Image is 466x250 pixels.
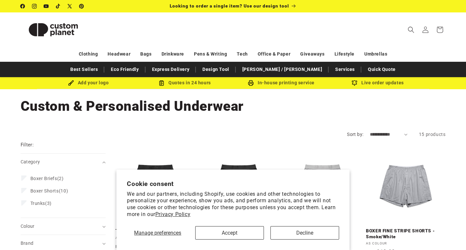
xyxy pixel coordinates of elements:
summary: Colour (0 selected) [21,218,106,235]
a: Custom Planet [18,12,88,47]
a: Quick Quote [365,64,399,75]
span: Boxer Shorts [30,188,59,193]
div: Live order updates [330,79,426,87]
h2: Filter: [21,141,34,149]
a: TRUNK - Asphalt Heather [115,228,195,234]
span: Brand [21,241,34,246]
span: Category [21,159,40,164]
a: Services [332,64,358,75]
a: Pens & Writing [194,48,227,60]
span: Boxer Briefs [30,176,57,181]
a: Giveaways [300,48,324,60]
div: In-house printing service [233,79,330,87]
a: Tech [237,48,248,60]
summary: Search [404,23,418,37]
label: Sort by: [347,132,363,137]
span: Colour [21,224,35,229]
img: In-house printing [248,80,254,86]
iframe: Chat Widget [433,219,466,250]
a: Umbrellas [364,48,387,60]
a: Privacy Policy [155,211,190,217]
div: Add your logo [40,79,137,87]
button: Decline [270,226,339,240]
a: Design Tool [199,64,233,75]
span: (10) [30,188,68,194]
img: Order updates [352,80,357,86]
img: Brush Icon [68,80,74,86]
div: Quotes in 24 hours [137,79,233,87]
span: Trunks [30,201,45,206]
a: Office & Paper [258,48,290,60]
h2: Cookie consent [127,180,339,188]
span: 15 products [419,132,446,137]
span: (3) [30,200,52,206]
a: [PERSON_NAME] / [PERSON_NAME] [239,64,325,75]
a: Bags [140,48,151,60]
img: Custom Planet [21,15,86,44]
a: Headwear [108,48,130,60]
h1: Custom & Personalised Underwear [21,97,446,115]
a: BOXER FINE STRIPE SHORTS - Smoke/White [366,228,446,240]
summary: Category (0 selected) [21,154,106,170]
button: Manage preferences [127,226,188,240]
a: Express Delivery [149,64,193,75]
a: Best Sellers [67,64,101,75]
span: (2) [30,175,64,181]
img: Order Updates Icon [159,80,164,86]
a: Lifestyle [335,48,354,60]
a: Drinkware [162,48,184,60]
span: Manage preferences [134,230,181,236]
button: Accept [195,226,264,240]
a: Clothing [79,48,98,60]
span: Looking to order a single item? Use our design tool [170,3,289,8]
a: Eco Friendly [108,64,142,75]
p: We and our partners, including Shopify, use cookies and other technologies to personalize your ex... [127,191,339,218]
